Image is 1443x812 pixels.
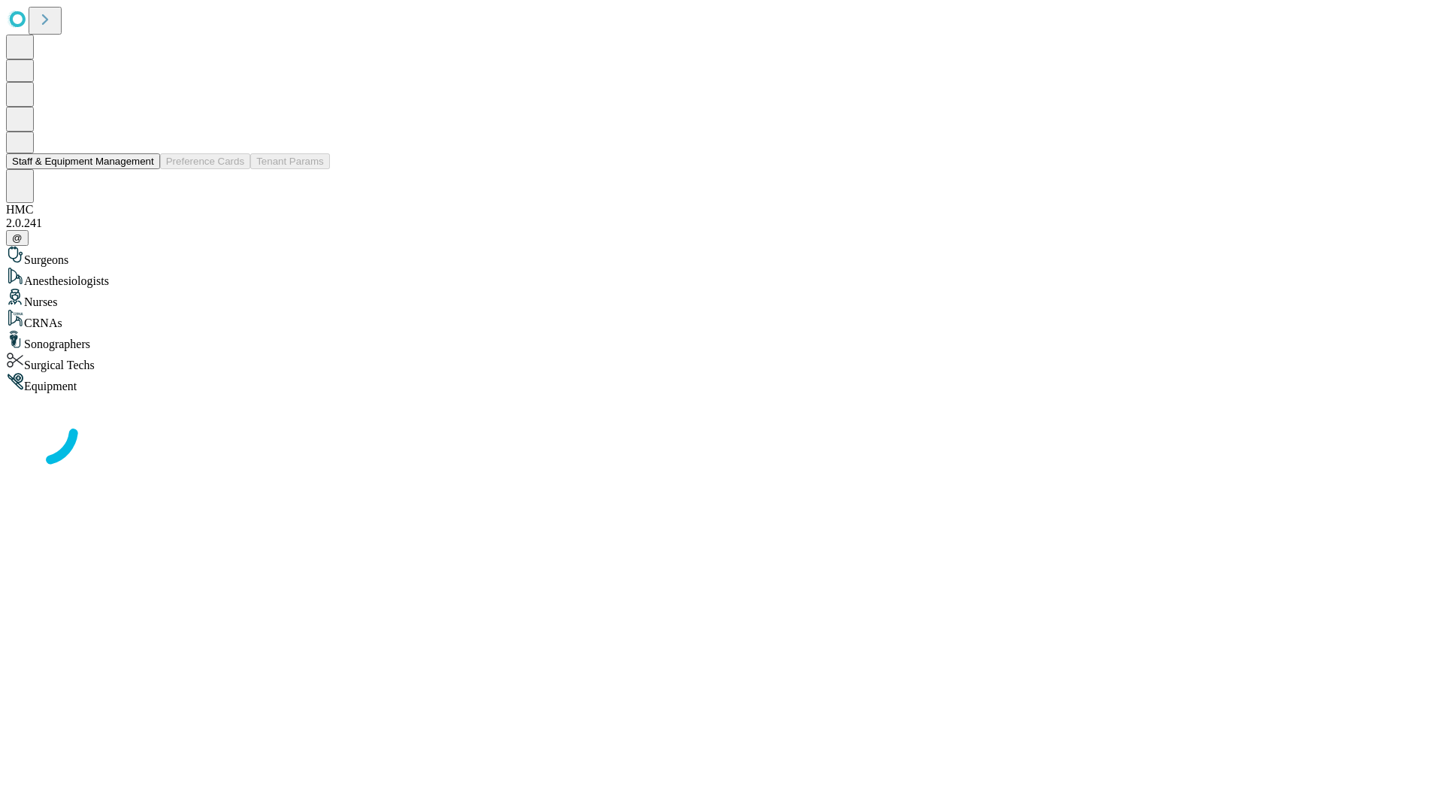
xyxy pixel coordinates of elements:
[6,309,1437,330] div: CRNAs
[6,246,1437,267] div: Surgeons
[6,217,1437,230] div: 2.0.241
[250,153,330,169] button: Tenant Params
[6,230,29,246] button: @
[6,288,1437,309] div: Nurses
[160,153,250,169] button: Preference Cards
[6,267,1437,288] div: Anesthesiologists
[6,372,1437,393] div: Equipment
[12,232,23,244] span: @
[6,351,1437,372] div: Surgical Techs
[6,153,160,169] button: Staff & Equipment Management
[6,330,1437,351] div: Sonographers
[6,203,1437,217] div: HMC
